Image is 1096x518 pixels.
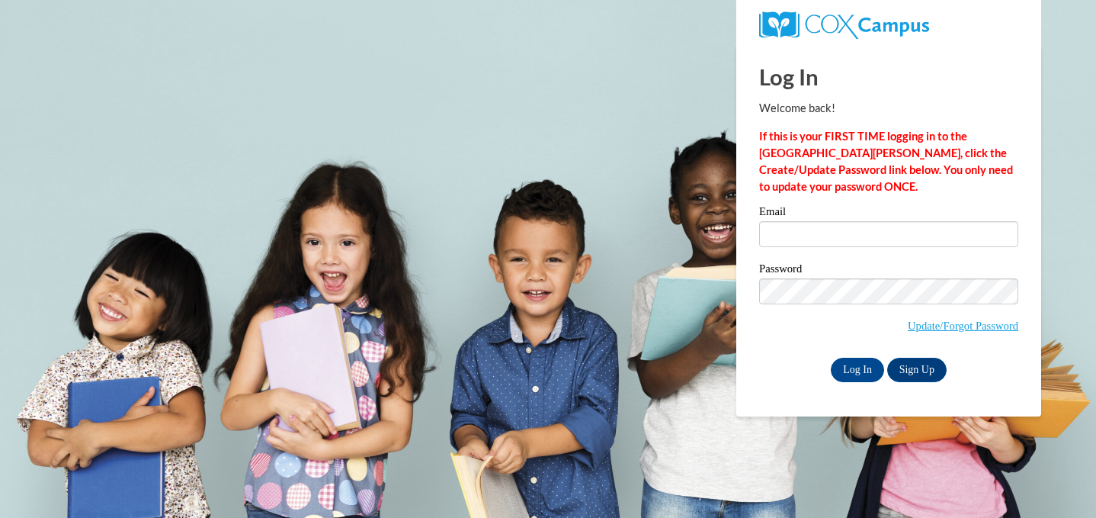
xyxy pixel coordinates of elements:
p: Welcome back! [759,100,1018,117]
img: COX Campus [759,11,929,39]
strong: If this is your FIRST TIME logging in to the [GEOGRAPHIC_DATA][PERSON_NAME], click the Create/Upd... [759,130,1013,193]
a: Update/Forgot Password [908,320,1018,332]
label: Email [759,206,1018,221]
a: Sign Up [887,358,947,382]
a: COX Campus [759,18,929,31]
label: Password [759,263,1018,278]
h1: Log In [759,61,1018,92]
input: Log In [831,358,884,382]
